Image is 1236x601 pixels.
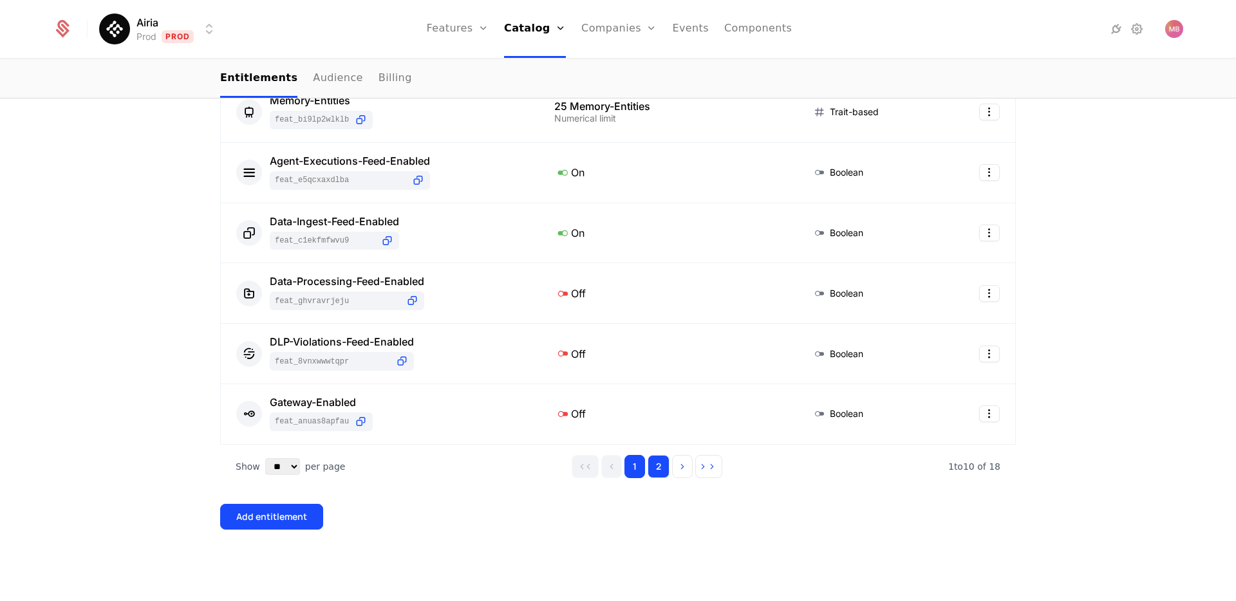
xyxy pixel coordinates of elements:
[572,455,599,478] button: Go to first page
[572,455,722,478] div: Page navigation
[99,14,130,44] img: Airia
[672,455,693,478] button: Go to next page
[948,461,1000,472] span: 18
[136,15,158,30] span: Airia
[220,445,1016,488] div: Table pagination
[270,337,414,347] div: DLP-Violations-Feed-Enabled
[270,95,373,106] div: Memory-Entities
[220,504,323,530] button: Add entitlement
[162,30,194,43] span: Prod
[830,287,863,300] span: Boolean
[275,356,390,367] span: feat_8vNxWwwTQPR
[695,455,722,478] button: Go to last page
[103,15,218,43] button: Select environment
[554,405,781,422] div: Off
[648,455,669,478] button: Go to page 2
[830,407,863,420] span: Boolean
[1129,21,1145,37] a: Settings
[220,60,297,98] a: Entitlements
[948,461,989,472] span: 1 to 10 of
[236,460,260,473] span: Show
[1109,21,1124,37] a: Integrations
[624,455,645,478] button: Go to page 1
[830,166,863,179] span: Boolean
[270,397,373,407] div: Gateway-Enabled
[830,227,863,239] span: Boolean
[554,345,781,362] div: Off
[265,458,300,475] select: Select page size
[220,60,412,98] ul: Choose Sub Page
[236,510,307,523] div: Add entitlement
[220,60,1016,98] nav: Main
[979,405,1000,422] button: Select action
[313,60,363,98] a: Audience
[270,216,399,227] div: Data-Ingest-Feed-Enabled
[379,60,412,98] a: Billing
[979,285,1000,302] button: Select action
[979,164,1000,181] button: Select action
[275,416,349,427] span: feat_ANUAs8APFau
[979,225,1000,241] button: Select action
[1165,20,1183,38] button: Open user button
[270,156,430,166] div: Agent-Executions-Feed-Enabled
[554,164,781,181] div: On
[275,296,400,306] span: feat_GHvrAVRJeJU
[554,225,781,241] div: On
[136,30,156,43] div: Prod
[601,455,622,478] button: Go to previous page
[1165,20,1183,38] img: Matt Bell
[554,101,781,111] div: 25 Memory-Entities
[979,104,1000,120] button: Select action
[830,106,879,118] span: Trait-based
[830,347,863,360] span: Boolean
[305,460,346,473] span: per page
[979,346,1000,362] button: Select action
[275,175,406,185] span: feat_e5qCxaxdLBA
[554,285,781,302] div: Off
[275,115,349,125] span: feat_Bi9Lp2WLKLB
[270,276,424,286] div: Data-Processing-Feed-Enabled
[554,114,781,123] div: Numerical limit
[275,236,375,246] span: feat_C1eKFmFWVu9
